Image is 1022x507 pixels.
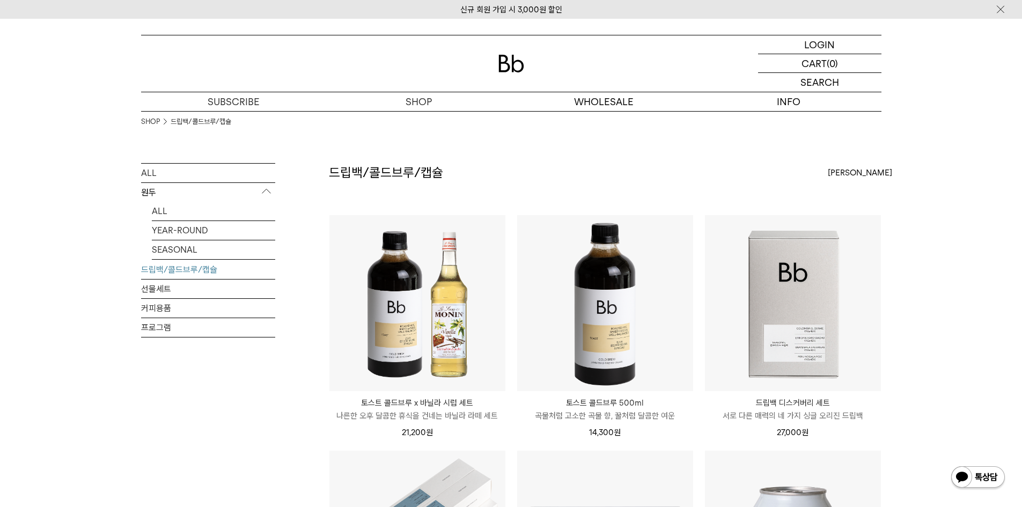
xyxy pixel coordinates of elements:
span: 14,300 [589,428,621,437]
span: 27,000 [777,428,808,437]
p: SEARCH [800,73,839,92]
p: 드립백 디스커버리 세트 [705,396,881,409]
a: 토스트 콜드브루 500ml 곡물처럼 고소한 곡물 향, 꿀처럼 달콤한 여운 [517,396,693,422]
a: SEASONAL [152,240,275,259]
a: LOGIN [758,35,881,54]
span: 21,200 [402,428,433,437]
p: 나른한 오후 달콤한 휴식을 건네는 바닐라 라떼 세트 [329,409,505,422]
h2: 드립백/콜드브루/캡슐 [329,164,443,182]
a: 프로그램 [141,318,275,337]
span: [PERSON_NAME] [828,166,892,179]
img: 로고 [498,55,524,72]
a: 커피용품 [141,299,275,318]
span: 원 [802,428,808,437]
p: 토스트 콜드브루 500ml [517,396,693,409]
a: ALL [141,164,275,182]
a: SHOP [326,92,511,111]
p: WHOLESALE [511,92,696,111]
img: 토스트 콜드브루 x 바닐라 시럽 세트 [329,215,505,391]
a: CART (0) [758,54,881,73]
a: 선물세트 [141,280,275,298]
span: 원 [614,428,621,437]
span: 원 [426,428,433,437]
a: ALL [152,202,275,221]
p: 곡물처럼 고소한 곡물 향, 꿀처럼 달콤한 여운 [517,409,693,422]
p: INFO [696,92,881,111]
p: LOGIN [804,35,835,54]
img: 카카오톡 채널 1:1 채팅 버튼 [950,465,1006,491]
a: 드립백/콜드브루/캡슐 [171,116,231,127]
p: 원두 [141,183,275,202]
a: SUBSCRIBE [141,92,326,111]
a: 토스트 콜드브루 x 바닐라 시럽 세트 나른한 오후 달콤한 휴식을 건네는 바닐라 라떼 세트 [329,396,505,422]
a: 신규 회원 가입 시 3,000원 할인 [460,5,562,14]
a: SHOP [141,116,160,127]
a: 드립백 디스커버리 세트 서로 다른 매력의 네 가지 싱글 오리진 드립백 [705,396,881,422]
a: 드립백/콜드브루/캡슐 [141,260,275,279]
img: 토스트 콜드브루 500ml [517,215,693,391]
p: (0) [827,54,838,72]
a: YEAR-ROUND [152,221,275,240]
img: 드립백 디스커버리 세트 [705,215,881,391]
p: 서로 다른 매력의 네 가지 싱글 오리진 드립백 [705,409,881,422]
p: CART [802,54,827,72]
p: 토스트 콜드브루 x 바닐라 시럽 세트 [329,396,505,409]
